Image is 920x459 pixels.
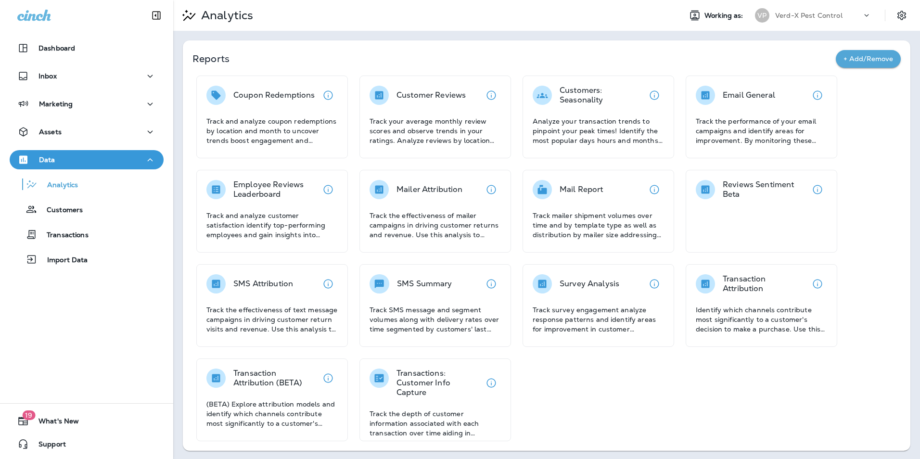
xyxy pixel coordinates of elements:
p: Reviews Sentiment Beta [723,180,808,199]
p: Transaction Attribution [723,274,808,293]
p: SMS Attribution [233,279,293,289]
p: Track the effectiveness of text message campaigns in driving customer return visits and revenue. ... [206,305,338,334]
button: Data [10,150,164,169]
p: Customers [37,206,83,215]
p: Inbox [38,72,57,80]
button: Analytics [10,174,164,194]
span: Support [29,440,66,452]
p: Import Data [38,256,88,265]
p: Track and analyze coupon redemptions by location and month to uncover trends boost engagement and... [206,116,338,145]
button: View details [482,86,501,105]
button: Import Data [10,249,164,269]
p: Customer Reviews [396,90,466,100]
p: Verd-X Pest Control [775,12,843,19]
p: SMS Summary [397,279,452,289]
span: 19 [22,410,35,420]
button: Customers [10,199,164,219]
button: View details [319,180,338,199]
p: Track your average monthly review scores and observe trends in your ratings. Analyze reviews by l... [370,116,501,145]
p: Track the performance of your email campaigns and identify areas for improvement. By monitoring t... [696,116,827,145]
p: Email General [723,90,775,100]
span: Working as: [704,12,745,20]
button: View details [482,180,501,199]
button: + Add/Remove [836,50,901,68]
p: Survey Analysis [560,279,619,289]
button: Dashboard [10,38,164,58]
button: View details [319,274,338,293]
button: Transactions [10,224,164,244]
p: Dashboard [38,44,75,52]
p: Transactions [37,231,89,240]
p: Mailer Attribution [396,185,463,194]
button: Inbox [10,66,164,86]
p: Reports [192,52,836,65]
p: Employee Reviews Leaderboard [233,180,319,199]
button: View details [482,373,501,393]
p: Transactions: Customer Info Capture [396,369,482,397]
p: Track the depth of customer information associated with each transaction over time aiding in asse... [370,409,501,438]
div: VP [755,8,769,23]
button: View details [808,86,827,105]
p: Track the effectiveness of mailer campaigns in driving customer returns and revenue. Use this ana... [370,211,501,240]
p: Data [39,156,55,164]
p: Coupon Redemptions [233,90,315,100]
button: View details [808,180,827,199]
button: Marketing [10,94,164,114]
p: Track SMS message and segment volumes along with delivery rates over time segmented by customers'... [370,305,501,334]
p: Analytics [38,181,78,190]
p: Track and analyze customer satisfaction identify top-performing employees and gain insights into ... [206,211,338,240]
p: Mail Report [560,185,603,194]
p: Analytics [197,8,253,23]
button: View details [319,369,338,388]
button: View details [319,86,338,105]
button: 19What's New [10,411,164,431]
p: Customers: Seasonality [560,86,645,105]
button: View details [482,274,501,293]
p: Analyze your transaction trends to pinpoint your peak times! Identify the most popular days hours... [533,116,664,145]
button: Assets [10,122,164,141]
p: Marketing [39,100,73,108]
p: Track mailer shipment volumes over time and by template type as well as distribution by mailer si... [533,211,664,240]
p: Identify which channels contribute most significantly to a customer's decision to make a purchase... [696,305,827,334]
p: Transaction Attribution (BETA) [233,369,319,388]
button: Collapse Sidebar [143,6,170,25]
button: View details [645,180,664,199]
button: Support [10,434,164,454]
button: View details [645,274,664,293]
button: View details [645,86,664,105]
p: Track survey engagement analyze response patterns and identify areas for improvement in customer ... [533,305,664,334]
button: Settings [893,7,910,24]
span: What's New [29,417,79,429]
button: View details [808,274,827,293]
p: Assets [39,128,62,136]
p: (BETA) Explore attribution models and identify which channels contribute most significantly to a ... [206,399,338,428]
